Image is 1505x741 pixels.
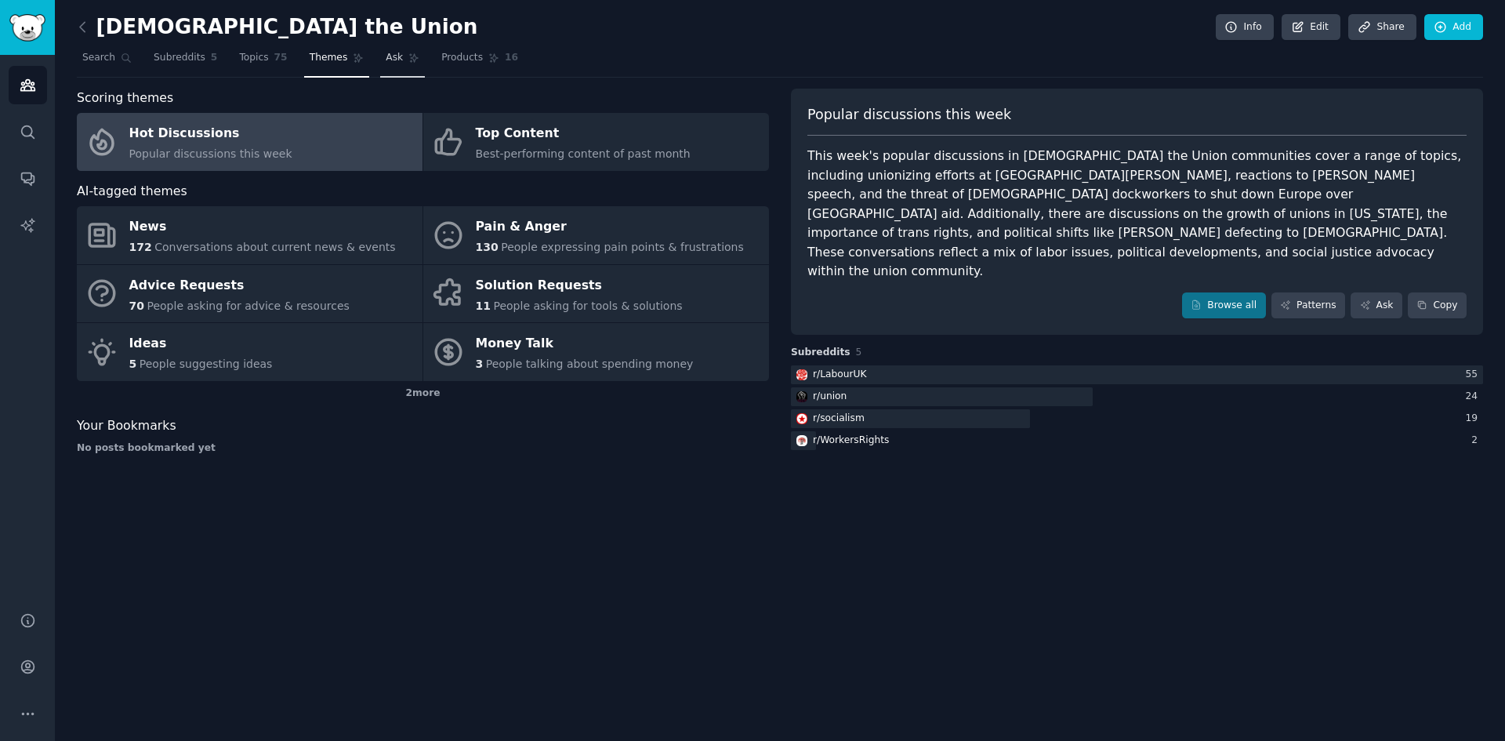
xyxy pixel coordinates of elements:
span: 3 [476,358,484,370]
a: Pain & Anger130People expressing pain points & frustrations [423,206,769,264]
a: Advice Requests70People asking for advice & resources [77,265,422,323]
h2: [DEMOGRAPHIC_DATA] the Union [77,15,477,40]
img: LabourUK [796,369,807,380]
div: Money Talk [476,332,694,357]
a: Subreddits5 [148,45,223,78]
div: 19 [1465,412,1483,426]
div: Pain & Anger [476,215,744,240]
a: Ask [380,45,425,78]
img: socialism [796,413,807,424]
a: Solution Requests11People asking for tools & solutions [423,265,769,323]
div: 24 [1465,390,1483,404]
a: Top ContentBest-performing content of past month [423,113,769,171]
a: Info [1216,14,1274,41]
a: Topics75 [234,45,292,78]
div: Ideas [129,332,273,357]
span: Popular discussions this week [129,147,292,160]
span: Themes [310,51,348,65]
a: unionr/union24 [791,387,1483,407]
div: News [129,215,396,240]
span: Best-performing content of past month [476,147,691,160]
span: AI-tagged themes [77,182,187,202]
a: WorkersRightsr/WorkersRights2 [791,431,1483,451]
span: Scoring themes [77,89,173,108]
div: 2 more [77,381,769,406]
a: Patterns [1271,292,1345,319]
div: Hot Discussions [129,122,292,147]
span: Subreddits [154,51,205,65]
div: This week's popular discussions in [DEMOGRAPHIC_DATA] the Union communities cover a range of topi... [807,147,1467,282]
span: Subreddits [791,346,850,360]
a: Edit [1282,14,1340,41]
span: 75 [274,51,288,65]
a: LabourUKr/LabourUK55 [791,365,1483,385]
img: union [796,391,807,402]
span: 16 [505,51,518,65]
span: Topics [239,51,268,65]
span: 5 [211,51,218,65]
div: Solution Requests [476,273,683,298]
span: 5 [129,358,137,370]
a: Products16 [436,45,524,78]
span: 5 [856,347,862,358]
span: People suggesting ideas [140,358,273,370]
div: r/ socialism [813,412,865,426]
span: 130 [476,241,499,253]
a: Themes [304,45,370,78]
span: 70 [129,300,144,312]
div: No posts bookmarked yet [77,441,769,456]
span: People expressing pain points & frustrations [501,241,744,253]
a: Add [1424,14,1483,41]
button: Copy [1408,292,1467,319]
span: 11 [476,300,491,312]
span: Popular discussions this week [807,105,1011,125]
span: People asking for tools & solutions [493,300,682,312]
span: Search [82,51,115,65]
div: 2 [1471,434,1483,448]
a: Money Talk3People talking about spending money [423,323,769,381]
a: Hot DiscussionsPopular discussions this week [77,113,422,171]
a: Browse all [1182,292,1266,319]
div: Top Content [476,122,691,147]
div: r/ LabourUK [813,368,867,382]
div: r/ WorkersRights [813,434,889,448]
a: Ask [1351,292,1402,319]
span: 172 [129,241,152,253]
div: r/ union [813,390,847,404]
span: People talking about spending money [486,358,694,370]
div: Advice Requests [129,273,350,298]
span: Products [441,51,483,65]
a: Search [77,45,137,78]
span: Ask [386,51,403,65]
a: socialismr/socialism19 [791,409,1483,429]
a: Share [1348,14,1416,41]
span: People asking for advice & resources [147,300,349,312]
span: Conversations about current news & events [154,241,395,253]
a: News172Conversations about current news & events [77,206,422,264]
img: WorkersRights [796,435,807,446]
a: Ideas5People suggesting ideas [77,323,422,381]
span: Your Bookmarks [77,416,176,436]
div: 55 [1465,368,1483,382]
img: GummySearch logo [9,14,45,42]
